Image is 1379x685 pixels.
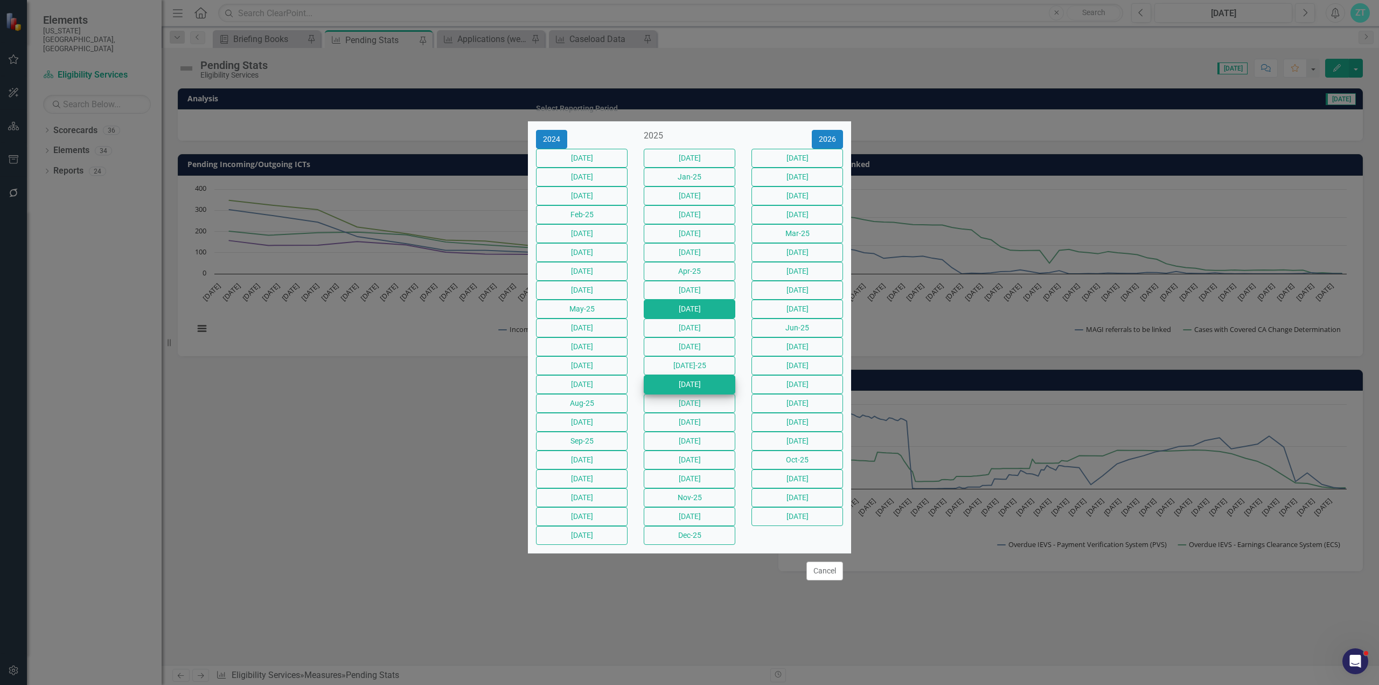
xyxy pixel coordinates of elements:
button: [DATE] [644,319,735,337]
button: [DATE] [536,413,628,432]
button: [DATE] [644,375,735,394]
button: [DATE] [536,488,628,507]
button: [DATE] [644,281,735,300]
button: [DATE] [751,394,843,413]
button: [DATE] [751,337,843,356]
button: [DATE] [644,394,735,413]
button: 2026 [812,130,843,149]
button: [DATE] [536,469,628,488]
button: [DATE] [751,432,843,451]
button: [DATE] [536,507,628,526]
button: [DATE] [536,262,628,281]
button: May-25 [536,300,628,319]
button: [DATE] [644,224,735,243]
button: [DATE] [751,375,843,394]
button: Mar-25 [751,224,843,243]
button: [DATE] [536,168,628,186]
button: [DATE] [536,186,628,205]
button: [DATE] [536,526,628,545]
button: [DATE] [536,337,628,356]
button: Cancel [806,562,843,580]
button: [DATE] [536,319,628,337]
div: Select Reporting Period [536,105,618,113]
button: [DATE] [644,469,735,488]
div: 2025 [644,130,735,142]
button: [DATE] [644,186,735,205]
button: [DATE]-25 [644,356,735,375]
button: [DATE] [644,432,735,451]
button: [DATE] [644,451,735,469]
button: [DATE] [751,356,843,375]
button: [DATE] [751,281,843,300]
button: [DATE] [536,243,628,262]
button: Apr-25 [644,262,735,281]
button: [DATE] [536,224,628,243]
button: Oct-25 [751,451,843,469]
button: [DATE] [644,337,735,356]
button: [DATE] [751,262,843,281]
button: [DATE] [751,507,843,526]
button: Feb-25 [536,205,628,224]
button: [DATE] [751,205,843,224]
button: [DATE] [644,205,735,224]
button: [DATE] [536,281,628,300]
button: [DATE] [536,356,628,375]
button: Jan-25 [644,168,735,186]
button: Sep-25 [536,432,628,451]
button: [DATE] [751,243,843,262]
button: [DATE] [751,186,843,205]
button: Nov-25 [644,488,735,507]
button: [DATE] [751,300,843,319]
button: [DATE] [751,488,843,507]
button: [DATE] [644,243,735,262]
button: Dec-25 [644,526,735,545]
button: Aug-25 [536,394,628,413]
button: [DATE] [536,375,628,394]
iframe: Intercom live chat [1342,648,1368,674]
button: [DATE] [536,149,628,168]
button: [DATE] [751,469,843,488]
button: [DATE] [644,149,735,168]
button: [DATE] [644,413,735,432]
button: [DATE] [751,168,843,186]
button: [DATE] [644,300,735,319]
button: [DATE] [536,451,628,469]
button: [DATE] [644,507,735,526]
button: 2024 [536,130,567,149]
button: [DATE] [751,149,843,168]
button: Jun-25 [751,319,843,337]
button: [DATE] [751,413,843,432]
